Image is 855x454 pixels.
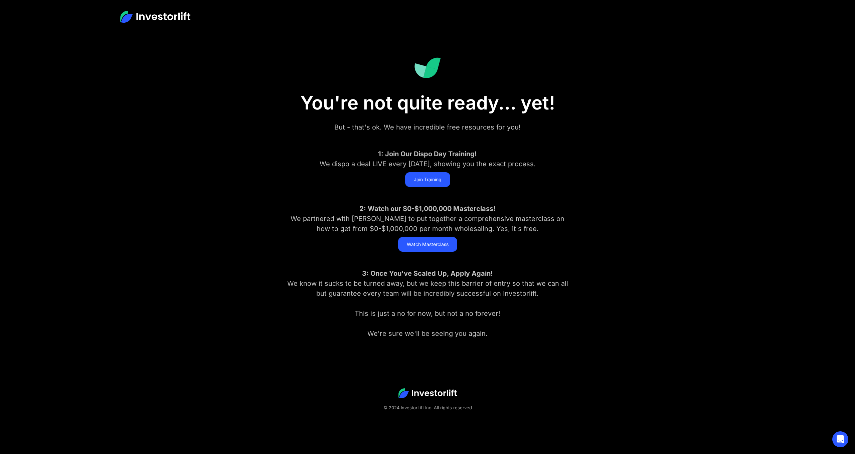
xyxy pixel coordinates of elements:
a: Join Training [405,172,450,187]
div: We partnered with [PERSON_NAME] to put together a comprehensive masterclass on how to get from $0... [284,204,571,234]
div: We know it sucks to be turned away, but we keep this barrier of entry so that we can all but guar... [284,268,571,338]
div: We dispo a deal LIVE every [DATE], showing you the exact process. [284,149,571,169]
strong: 2: Watch our $0-$1,000,000 Masterclass! [359,205,496,213]
div: But - that's ok. We have incredible free resources for you! [284,122,571,132]
strong: 1: Join Our Dispo Day Training! [378,150,477,158]
img: Investorlift Dashboard [414,57,441,78]
a: Watch Masterclass [398,237,457,252]
div: Open Intercom Messenger [832,431,848,447]
strong: 3: Once You've Scaled Up, Apply Again! [362,269,493,277]
h1: You're not quite ready... yet! [261,92,594,114]
div: © 2024 InvestorLift Inc. All rights reserved [13,404,842,412]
